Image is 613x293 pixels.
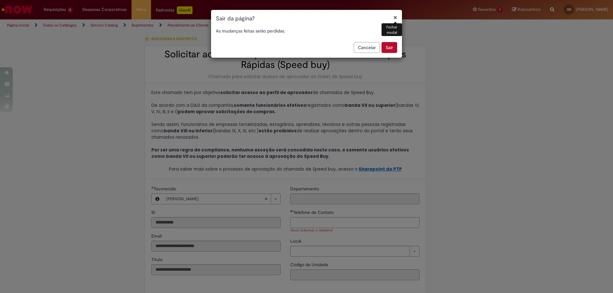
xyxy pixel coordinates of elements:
[354,42,380,53] button: Cancelar
[216,28,397,34] p: As mudanças feitas serão perdidas.
[382,42,397,53] button: Sair
[393,14,397,21] button: Fechar modal
[382,23,402,36] div: Fechar modal
[216,15,397,23] h1: Sair da página?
